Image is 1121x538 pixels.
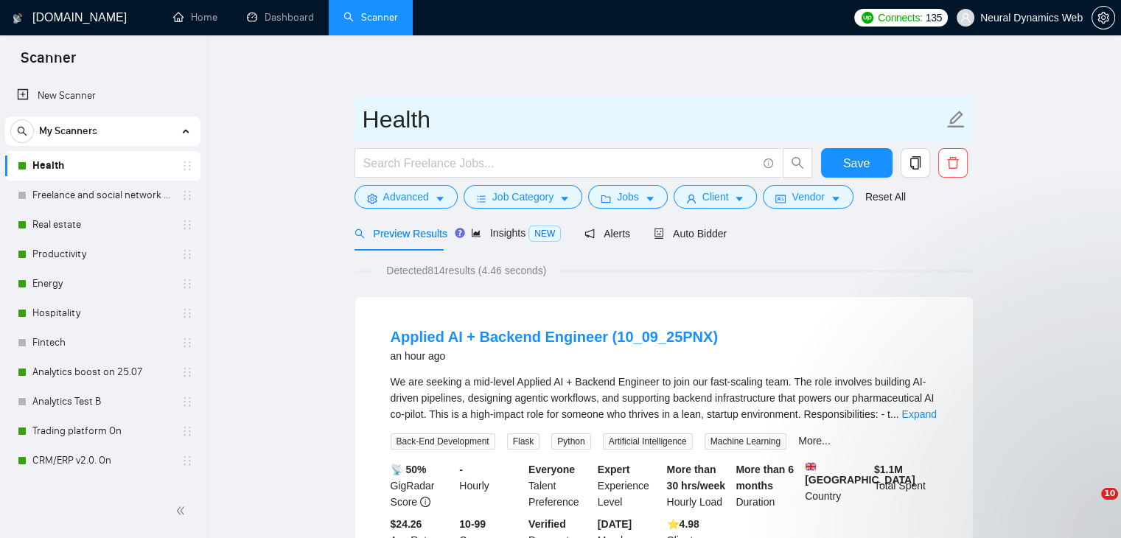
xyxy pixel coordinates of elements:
span: holder [181,160,193,172]
b: More than 6 months [736,464,794,492]
span: Save [843,154,870,172]
b: Verified [528,518,566,530]
a: Real estate [32,210,172,240]
b: [DATE] [598,518,632,530]
a: Applied AI + Backend Engineer (10_09_25PNX) [391,329,718,345]
span: Preview Results [355,228,447,240]
input: Scanner name... [363,101,943,138]
a: Productivity [32,240,172,269]
span: 135 [926,10,942,26]
b: Expert [598,464,630,475]
span: Artificial Intelligence [603,433,693,450]
b: 10-99 [459,518,486,530]
span: Python [551,433,590,450]
span: copy [901,156,929,170]
span: caret-down [435,193,445,204]
div: Tooltip anchor [453,226,467,240]
span: holder [181,248,193,260]
b: 📡 50% [391,464,427,475]
span: holder [181,455,193,467]
a: Fintech [32,328,172,357]
span: Insights [471,227,561,239]
button: idcardVendorcaret-down [763,185,853,209]
span: caret-down [559,193,570,204]
button: userClientcaret-down [674,185,758,209]
span: info-circle [420,497,430,507]
span: idcard [775,193,786,204]
a: CRM/ERP v2.0. Test B Off [32,475,172,505]
div: Talent Preference [525,461,595,510]
span: Jobs [617,189,639,205]
button: copy [901,148,930,178]
button: delete [938,148,968,178]
a: CRM/ERP v2.0. On [32,446,172,475]
span: caret-down [645,193,655,204]
b: Everyone [528,464,575,475]
span: holder [181,307,193,319]
span: Advanced [383,189,429,205]
a: dashboardDashboard [247,11,314,24]
span: setting [367,193,377,204]
button: search [10,119,34,143]
span: edit [946,110,965,129]
span: holder [181,425,193,437]
span: user [960,13,971,23]
span: holder [181,189,193,201]
a: setting [1092,12,1115,24]
span: Detected 814 results (4.46 seconds) [376,262,556,279]
span: search [355,228,365,239]
a: More... [798,435,831,447]
img: logo [13,7,23,30]
a: Health [32,151,172,181]
a: Analytics Test B [32,387,172,416]
span: user [686,193,696,204]
span: search [783,156,811,170]
span: search [11,126,33,136]
span: robot [654,228,664,239]
div: GigRadar Score [388,461,457,510]
button: Save [821,148,893,178]
span: 10 [1101,488,1118,500]
button: barsJob Categorycaret-down [464,185,582,209]
b: $24.26 [391,518,422,530]
span: Auto Bidder [654,228,727,240]
a: searchScanner [343,11,398,24]
a: New Scanner [17,81,189,111]
span: My Scanners [39,116,97,146]
span: Alerts [584,228,630,240]
iframe: Intercom live chat [1071,488,1106,523]
span: holder [181,396,193,408]
div: Country [802,461,871,510]
span: caret-down [734,193,744,204]
span: holder [181,366,193,378]
span: Vendor [792,189,824,205]
a: Energy [32,269,172,298]
span: Scanner [9,47,88,78]
span: Job Category [492,189,553,205]
span: delete [939,156,967,170]
div: an hour ago [391,347,718,365]
img: 🇬🇧 [806,461,816,472]
b: ⭐️ 4.98 [667,518,699,530]
span: NEW [528,226,561,242]
a: homeHome [173,11,217,24]
div: Duration [733,461,802,510]
button: folderJobscaret-down [588,185,668,209]
a: Freelance and social network (change includes) [32,181,172,210]
span: Back-End Development [391,433,495,450]
span: Flask [507,433,540,450]
span: bars [476,193,486,204]
span: Client [702,189,729,205]
div: We are seeking a mid-level Applied AI + Backend Engineer to join our fast-scaling team. The role ... [391,374,937,422]
button: settingAdvancedcaret-down [355,185,458,209]
li: New Scanner [5,81,200,111]
iframe: Intercom notifications сообщение [826,395,1121,498]
div: Hourly Load [664,461,733,510]
button: search [783,148,812,178]
span: holder [181,337,193,349]
input: Search Freelance Jobs... [363,154,757,172]
a: Hospitality [32,298,172,328]
div: Experience Level [595,461,664,510]
span: folder [601,193,611,204]
b: - [459,464,463,475]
